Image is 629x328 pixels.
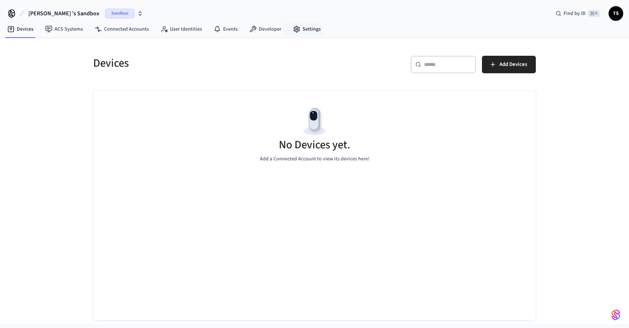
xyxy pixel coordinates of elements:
span: Sandbox [105,9,134,18]
button: TS [609,6,623,21]
p: Add a Connected Account to view its devices here! [260,155,369,163]
h5: No Devices yet. [279,137,350,152]
img: SeamLogoGradient.69752ec5.svg [612,309,620,321]
a: Devices [1,23,39,36]
span: TS [609,7,622,20]
span: Add Devices [499,60,527,69]
a: Events [208,23,244,36]
h5: Devices [93,56,310,71]
div: Find by ID⌘ K [550,7,606,20]
a: Settings [287,23,327,36]
span: Find by ID [563,10,586,17]
span: ⌘ K [588,10,600,17]
a: User Identities [155,23,208,36]
span: [PERSON_NAME] 's Sandbox [28,9,99,18]
a: ACS Systems [39,23,89,36]
a: Developer [244,23,287,36]
button: Add Devices [482,56,536,73]
a: Connected Accounts [89,23,155,36]
img: Devices Empty State [298,105,331,138]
